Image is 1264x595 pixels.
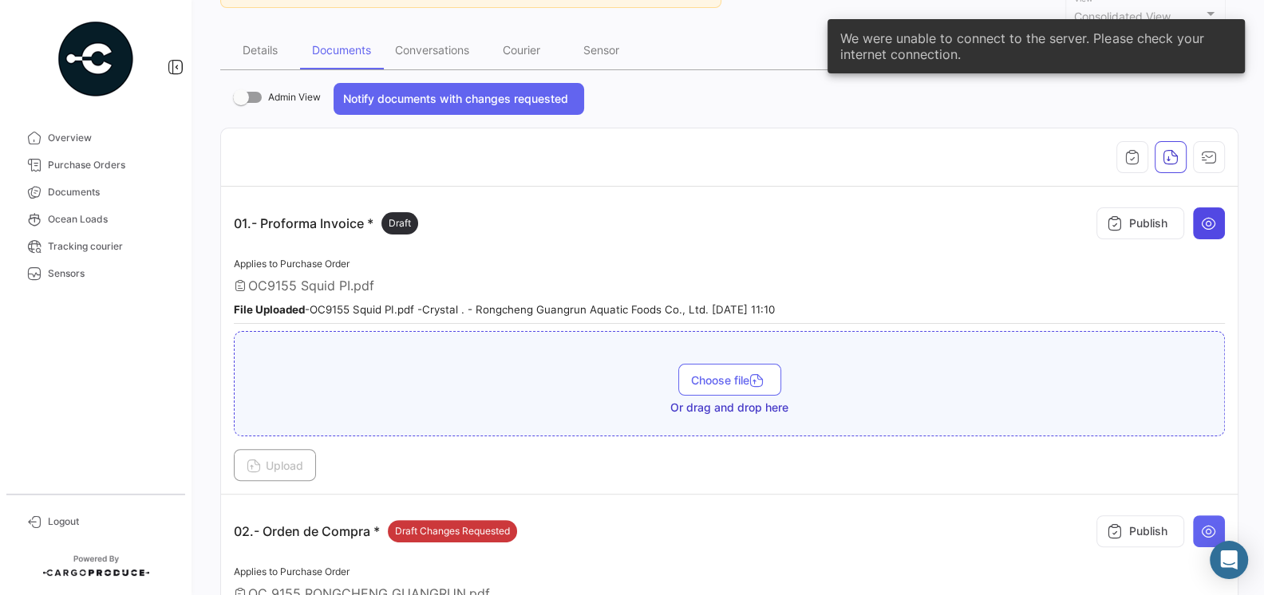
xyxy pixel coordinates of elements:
[13,124,179,152] a: Overview
[389,216,411,231] span: Draft
[840,30,1232,62] span: We were unable to connect to the server. Please check your internet connection.
[243,43,278,57] div: Details
[312,43,371,57] div: Documents
[395,524,510,538] span: Draft Changes Requested
[234,212,418,234] p: 01.- Proforma Invoice *
[503,43,540,57] div: Courier
[13,152,179,179] a: Purchase Orders
[247,459,303,472] span: Upload
[691,373,768,387] span: Choose file
[48,266,172,281] span: Sensors
[334,83,584,115] button: Notify documents with changes requested
[13,179,179,206] a: Documents
[48,158,172,172] span: Purchase Orders
[48,212,172,227] span: Ocean Loads
[1096,207,1184,239] button: Publish
[678,364,781,396] button: Choose file
[13,206,179,233] a: Ocean Loads
[670,400,788,416] span: Or drag and drop here
[234,520,517,542] p: 02.- Orden de Compra *
[234,303,305,316] b: File Uploaded
[48,514,172,529] span: Logout
[13,233,179,260] a: Tracking courier
[234,258,350,270] span: Applies to Purchase Order
[234,303,775,316] small: - OC9155 Squid PI.pdf - Crystal . - Rongcheng Guangrun Aquatic Foods Co., Ltd. [DATE] 11:10
[13,260,179,287] a: Sensors
[268,88,321,107] span: Admin View
[248,278,374,294] span: OC9155 Squid PI.pdf
[48,185,172,199] span: Documents
[1210,541,1248,579] div: Abrir Intercom Messenger
[395,43,469,57] div: Conversations
[1096,515,1184,547] button: Publish
[234,565,350,577] span: Applies to Purchase Order
[48,131,172,145] span: Overview
[234,449,316,481] button: Upload
[48,239,172,254] span: Tracking courier
[56,19,136,99] img: powered-by.png
[583,43,619,57] div: Sensor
